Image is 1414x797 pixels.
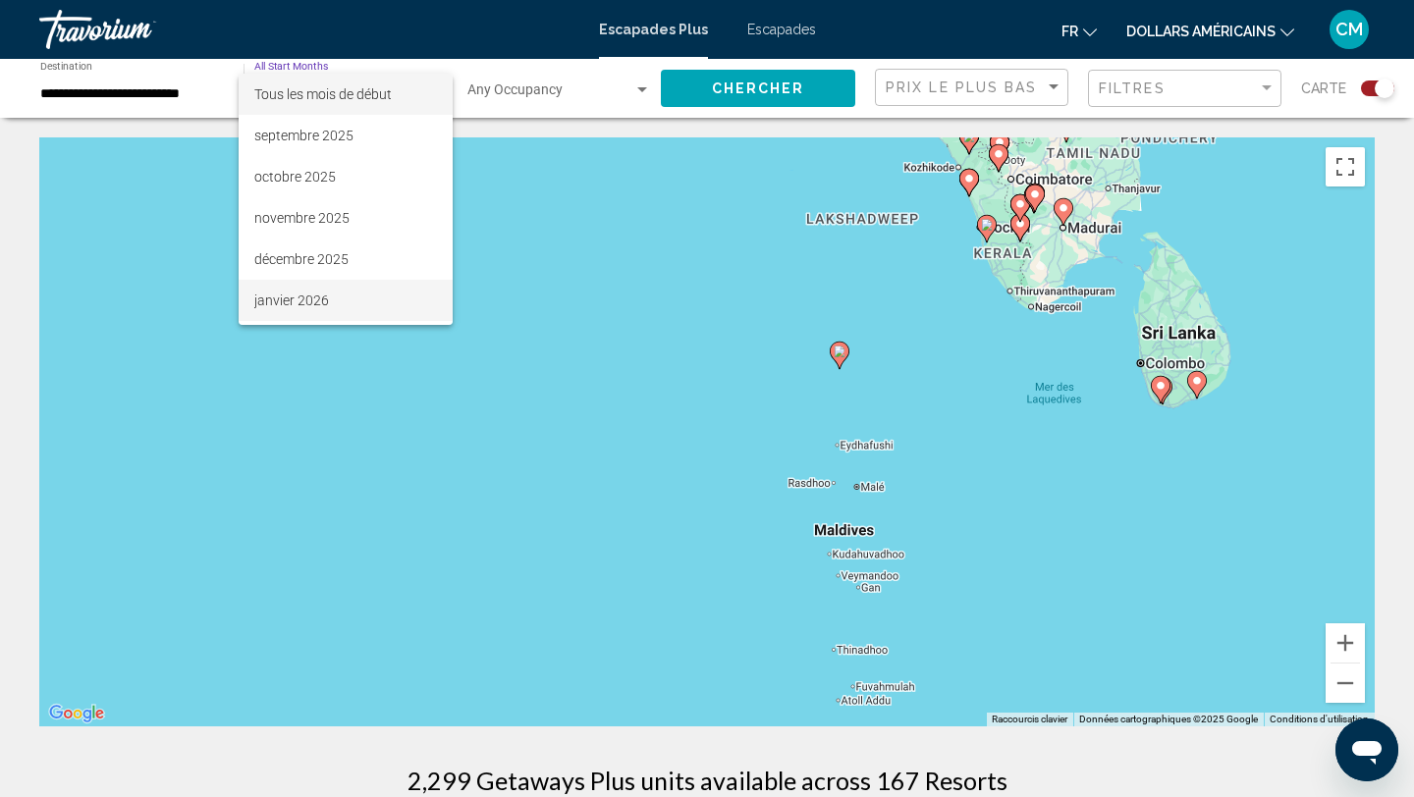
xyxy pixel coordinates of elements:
font: novembre 2025 [254,210,350,226]
font: janvier 2026 [254,292,329,308]
font: Tous les mois de début [254,86,392,102]
font: décembre 2025 [254,251,349,267]
iframe: Bouton de lancement de la fenêtre de messagerie [1335,718,1398,781]
font: octobre 2025 [254,169,336,185]
font: septembre 2025 [254,128,353,143]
